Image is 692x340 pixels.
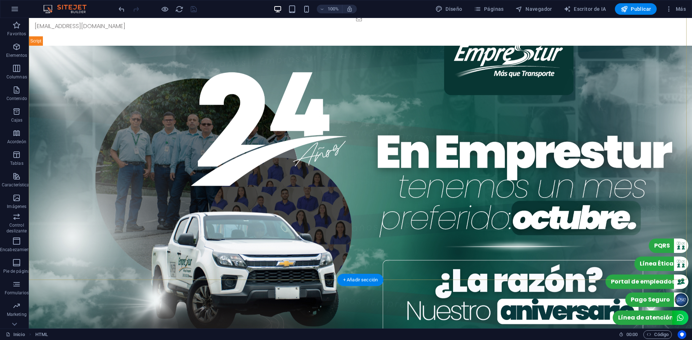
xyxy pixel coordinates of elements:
font: Publicar [631,6,651,12]
font: Inicio [13,332,25,337]
font: + Añadir sección [343,277,378,282]
button: Código [643,330,672,339]
font: Características [2,182,32,187]
h6: Tiempo de sesión [619,330,638,339]
button: recargar [175,5,183,13]
i: Al cambiar el tamaño, se ajusta automáticamente el nivel de zoom para adaptarse al dispositivo el... [346,6,353,12]
span: Click to select. Double-click to edit [35,330,48,339]
font: Favoritos [7,31,26,36]
button: Navegador [513,3,555,15]
button: Páginas [471,3,507,15]
button: Centrados en el usuario [678,330,686,339]
font: Código [654,332,669,337]
button: Más [662,3,689,15]
a: Haga clic para cancelar la selección. Haga doble clic para abrir Páginas. [6,330,25,339]
i: Undo: Change image (Ctrl+Z) [117,5,126,13]
a: [EMAIL_ADDRESS][DOMAIN_NAME] [6,4,97,12]
font: Contenido [6,96,27,101]
button: 100% [317,5,342,13]
i: Reload page [175,5,183,13]
nav: migaja de pan [35,330,48,339]
font: Marketing [7,312,27,317]
font: Pie de página [3,269,30,274]
font: 100% [328,6,339,12]
button: Diseño [432,3,465,15]
font: Escritor de IA [574,6,606,12]
font: Navegador [525,6,552,12]
font: Acordeón [7,139,26,144]
font: Más [676,6,686,12]
font: Control deslizante [6,223,27,234]
button: Escritor de IA [561,3,609,15]
font: Cajas [11,118,23,123]
font: Elementos [6,53,27,58]
button: deshacer [117,5,126,13]
button: Publicar [615,3,657,15]
font: 00:00 [626,332,638,337]
img: Logotipo del editor [41,5,96,13]
font: Páginas [484,6,504,12]
font: Diseño [445,6,462,12]
font: Formularios [5,290,29,295]
font: Imágenes [7,204,26,209]
font: Columnas [6,74,27,80]
font: Tablas [10,161,23,166]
